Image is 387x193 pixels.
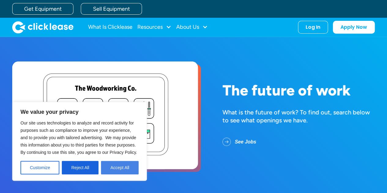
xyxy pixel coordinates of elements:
[222,82,375,98] h1: The future of work
[20,121,137,155] span: Our site uses technologies to analyze and record activity for purposes such as compliance to impr...
[12,21,73,33] img: Clicklease logo
[306,24,320,30] div: Log In
[222,134,266,150] a: See Jobs
[12,102,147,181] div: We value your privacy
[137,21,171,33] div: Resources
[12,3,73,15] a: Get Equipment
[62,161,99,174] button: Reject All
[81,3,142,15] a: Sell Equipment
[12,61,198,169] a: open lightbox
[20,108,139,116] p: We value your privacy
[176,21,208,33] div: About Us
[222,108,375,124] div: What is the future of work? To find out, search below to see what openings we have.
[101,161,139,174] button: Accept All
[88,21,132,33] a: What Is Clicklease
[12,21,73,33] a: home
[20,161,59,174] button: Customize
[333,21,375,34] a: Apply Now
